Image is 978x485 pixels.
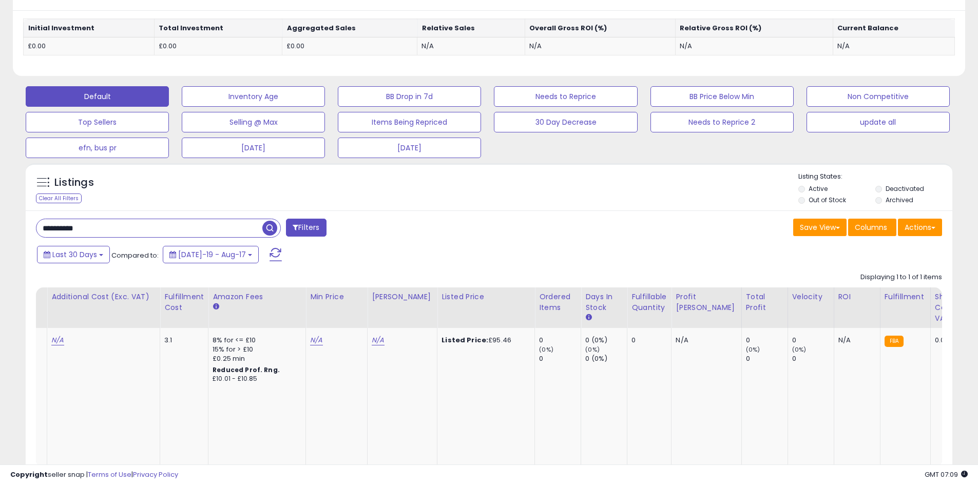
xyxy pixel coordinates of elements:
div: 0 [631,336,663,345]
small: (0%) [746,345,760,354]
a: Privacy Policy [133,470,178,479]
div: Velocity [792,292,830,302]
div: Fulfillable Quantity [631,292,667,313]
div: Amazon Fees [213,292,301,302]
div: 0 (0%) [585,336,627,345]
div: N/A [838,336,872,345]
div: 0 [746,336,788,345]
div: Listed Price [442,292,530,302]
th: Relative Gross ROI (%) [675,19,833,37]
td: N/A [675,37,833,55]
div: ROI [838,292,876,302]
div: Days In Stock [585,292,623,313]
button: Items Being Repriced [338,112,481,132]
label: Archived [886,196,913,204]
a: N/A [51,335,64,345]
div: 15% for > £10 [213,345,298,354]
button: [DATE] [338,138,481,158]
td: N/A [417,37,525,55]
div: Additional Cost (Exc. VAT) [51,292,156,302]
div: 0 [792,336,834,345]
div: Profit [PERSON_NAME] [676,292,737,313]
div: 0 [746,354,788,363]
b: Reduced Prof. Rng. [213,365,280,374]
span: 2025-09-17 07:09 GMT [925,470,968,479]
div: 0 [792,354,834,363]
th: Total Investment [154,19,282,37]
button: Non Competitive [807,86,950,107]
th: Relative Sales [417,19,525,37]
span: Last 30 Days [52,249,97,260]
button: Needs to Reprice [494,86,637,107]
small: FBA [885,336,904,347]
button: update all [807,112,950,132]
strong: Copyright [10,470,48,479]
label: Out of Stock [809,196,846,204]
td: N/A [833,37,954,55]
th: Overall Gross ROI (%) [525,19,675,37]
button: Filters [286,219,326,237]
label: Active [809,184,828,193]
p: Listing States: [798,172,952,182]
div: Clear All Filters [36,193,82,203]
span: Columns [855,222,887,232]
div: Fulfillment Cost [164,292,204,313]
small: Days In Stock. [585,313,591,322]
div: Total Profit [746,292,783,313]
button: Top Sellers [26,112,169,132]
button: Default [26,86,169,107]
button: Columns [848,219,896,236]
button: Inventory Age [182,86,325,107]
div: Fulfillment [885,292,926,302]
div: 0 (0%) [585,354,627,363]
button: Save View [793,219,847,236]
button: [DATE]-19 - Aug-17 [163,246,259,263]
td: £0.00 [282,37,417,55]
a: Terms of Use [88,470,131,479]
small: (0%) [539,345,553,354]
div: £95.46 [442,336,527,345]
button: Actions [898,219,942,236]
th: Initial Investment [24,19,155,37]
div: 3.1 [164,336,200,345]
div: £10.01 - £10.85 [213,375,298,383]
button: [DATE] [182,138,325,158]
div: Displaying 1 to 1 of 1 items [860,273,942,282]
small: (0%) [792,345,807,354]
button: efn, bus pr [26,138,169,158]
button: Selling @ Max [182,112,325,132]
label: Deactivated [886,184,924,193]
div: 8% for <= £10 [213,336,298,345]
button: BB Drop in 7d [338,86,481,107]
button: BB Price Below Min [650,86,794,107]
div: N/A [676,336,733,345]
td: £0.00 [24,37,155,55]
b: Listed Price: [442,335,488,345]
span: [DATE]-19 - Aug-17 [178,249,246,260]
th: Aggregated Sales [282,19,417,37]
a: N/A [372,335,384,345]
div: seller snap | | [10,470,178,480]
th: Current Balance [833,19,954,37]
button: Last 30 Days [37,246,110,263]
a: N/A [310,335,322,345]
td: N/A [525,37,675,55]
div: 0 [539,354,581,363]
div: Ordered Items [539,292,577,313]
div: £0.25 min [213,354,298,363]
small: (0%) [585,345,600,354]
h5: Listings [54,176,94,190]
small: Amazon Fees. [213,302,219,312]
span: Compared to: [111,250,159,260]
div: 0 [539,336,581,345]
div: [PERSON_NAME] [372,292,433,302]
button: Needs to Reprice 2 [650,112,794,132]
div: Min Price [310,292,363,302]
td: £0.00 [154,37,282,55]
button: 30 Day Decrease [494,112,637,132]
